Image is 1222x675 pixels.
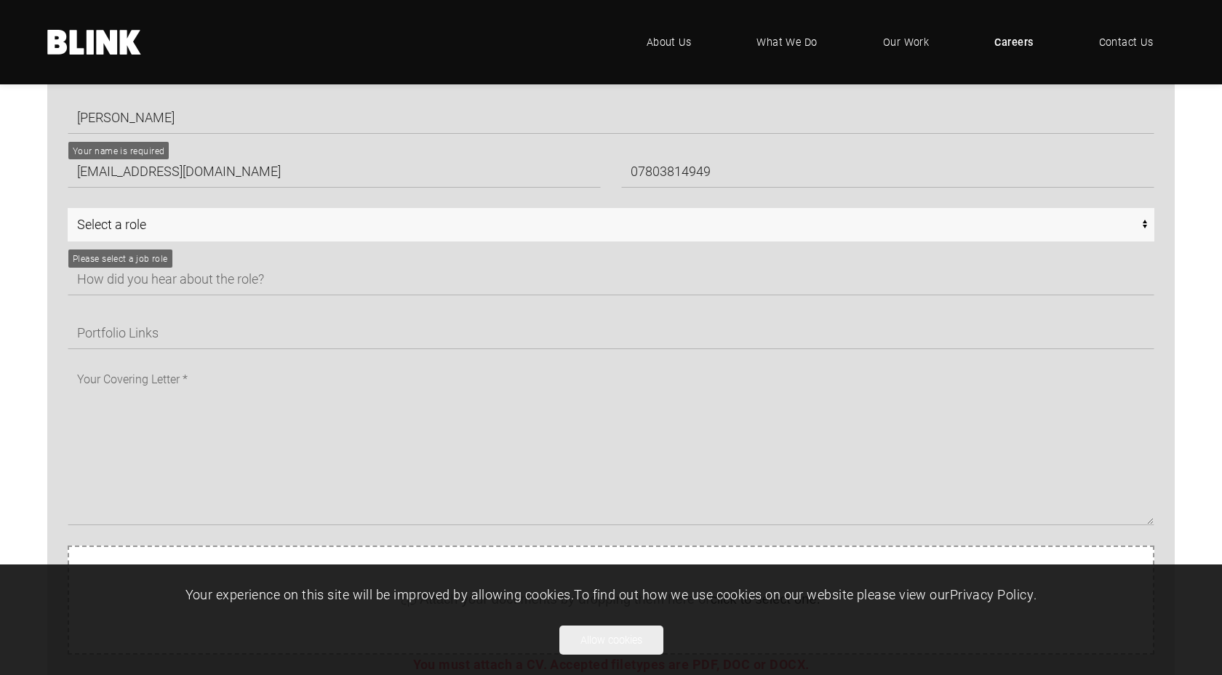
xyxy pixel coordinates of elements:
span: Contact Us [1099,34,1154,50]
input: Email Address * [68,154,601,188]
a: Our Work [861,20,951,64]
input: Portfolio Links [68,316,1154,349]
input: Telephone Number * [621,154,1154,188]
button: Allow cookies [559,626,663,655]
input: How did you hear about the role? [68,262,1154,295]
span: About Us [647,34,692,50]
span: Our Work [883,34,930,50]
input: Full Name * [68,100,1154,134]
a: Home [47,30,142,55]
a: About Us [625,20,714,64]
span: Careers [994,34,1033,50]
a: Privacy Policy [950,586,1034,603]
div: Your name is required [73,144,164,158]
span: Your experience on this site will be improved by allowing cookies. To find out how we use cookies... [185,586,1037,603]
a: What We Do [735,20,839,64]
a: Careers [973,20,1055,64]
a: Contact Us [1077,20,1175,64]
div: Please select a job role [73,252,168,265]
span: What We Do [756,34,818,50]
